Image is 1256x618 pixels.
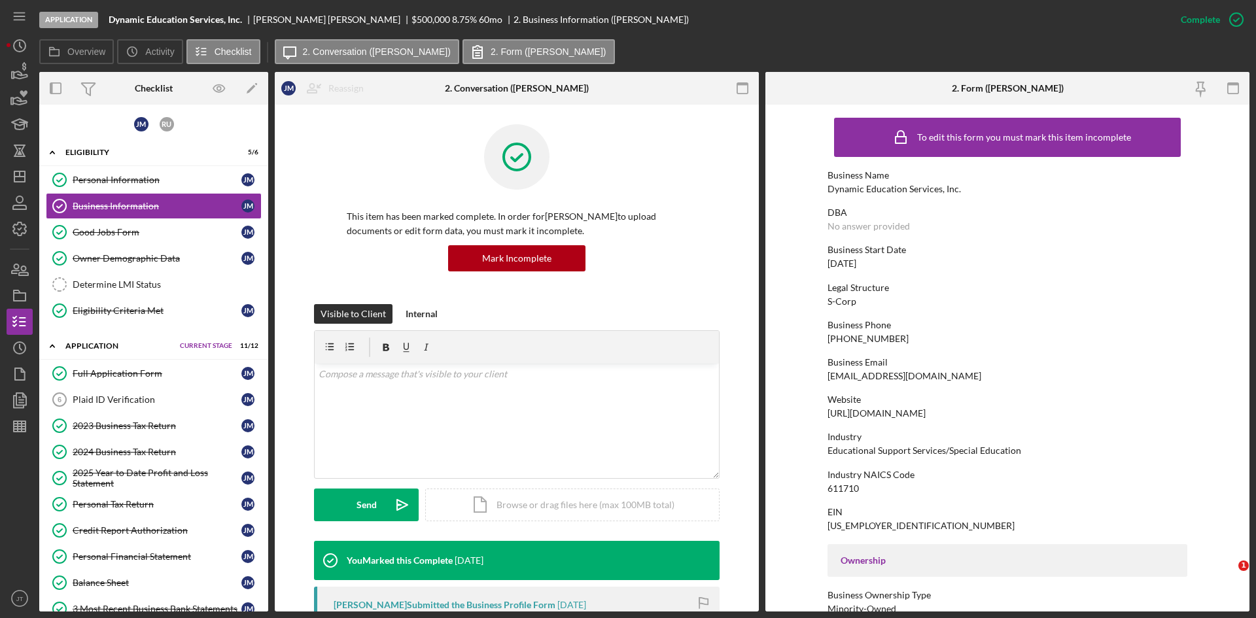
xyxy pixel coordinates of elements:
[828,590,1187,600] div: Business Ownership Type
[235,148,258,156] div: 5 / 6
[828,334,909,344] div: [PHONE_NUMBER]
[160,117,174,131] div: R U
[73,577,241,588] div: Balance Sheet
[73,551,241,562] div: Personal Financial Statement
[58,396,61,403] tspan: 6
[399,304,444,324] button: Internal
[7,585,33,611] button: JT
[917,132,1131,143] div: To edit this form you must mark this item incomplete
[828,507,1187,517] div: EIN
[73,279,261,290] div: Determine LMI Status
[828,184,961,194] div: Dynamic Education Services, Inc.
[73,499,241,509] div: Personal Tax Return
[952,83,1064,94] div: 2. Form ([PERSON_NAME])
[73,175,241,185] div: Personal Information
[46,167,262,193] a: Personal InformationJM
[46,360,262,386] a: Full Application FormJM
[241,226,254,239] div: J M
[215,46,252,57] label: Checklist
[828,245,1187,255] div: Business Start Date
[109,14,242,25] b: Dynamic Education Services, Inc.
[241,419,254,432] div: J M
[73,394,241,405] div: Plaid ID Verification
[303,46,451,57] label: 2. Conversation ([PERSON_NAME])
[411,14,450,25] span: $500,000
[1168,7,1249,33] button: Complete
[253,14,411,25] div: [PERSON_NAME] [PERSON_NAME]
[73,201,241,211] div: Business Information
[46,517,262,543] a: Credit Report AuthorizationJM
[328,75,364,101] div: Reassign
[241,472,254,485] div: J M
[73,227,241,237] div: Good Jobs Form
[275,39,459,64] button: 2. Conversation ([PERSON_NAME])
[455,555,483,566] time: 2025-10-06 16:38
[828,521,1015,531] div: [US_EMPLOYER_IDENTIFICATION_NUMBER]
[479,14,502,25] div: 60 mo
[46,439,262,465] a: 2024 Business Tax ReturnJM
[828,432,1187,442] div: Industry
[321,304,386,324] div: Visible to Client
[314,304,392,324] button: Visible to Client
[241,524,254,537] div: J M
[241,550,254,563] div: J M
[73,447,241,457] div: 2024 Business Tax Return
[46,570,262,596] a: Balance SheetJM
[314,489,419,521] button: Send
[491,46,606,57] label: 2. Form ([PERSON_NAME])
[828,483,859,494] div: 611710
[334,600,555,610] div: [PERSON_NAME] Submitted the Business Profile Form
[281,81,296,95] div: J M
[46,271,262,298] a: Determine LMI Status
[235,342,258,350] div: 11 / 12
[514,14,689,25] div: 2. Business Information ([PERSON_NAME])
[241,199,254,213] div: J M
[145,46,174,57] label: Activity
[1212,560,1243,592] iframe: Intercom live chat
[65,342,173,350] div: Application
[186,39,260,64] button: Checklist
[39,12,98,28] div: Application
[180,342,232,350] span: Current Stage
[241,252,254,265] div: J M
[46,193,262,219] a: Business InformationJM
[73,305,241,316] div: Eligibility Criteria Met
[241,367,254,380] div: J M
[241,602,254,615] div: J M
[46,298,262,324] a: Eligibility Criteria MetJM
[828,445,1021,456] div: Educational Support Services/Special Education
[46,491,262,517] a: Personal Tax ReturnJM
[275,75,377,101] button: JMReassign
[135,83,173,94] div: Checklist
[241,576,254,589] div: J M
[347,555,453,566] div: You Marked this Complete
[828,604,896,614] div: Minority-Owned
[841,555,1174,566] div: Ownership
[73,525,241,536] div: Credit Report Authorization
[406,304,438,324] div: Internal
[73,468,241,489] div: 2025 Year to Date Profit and Loss Statement
[65,148,226,156] div: Eligibility
[828,357,1187,368] div: Business Email
[241,393,254,406] div: J M
[241,304,254,317] div: J M
[46,386,262,413] a: 6Plaid ID VerificationJM
[73,421,241,431] div: 2023 Business Tax Return
[448,245,585,271] button: Mark Incomplete
[46,245,262,271] a: Owner Demographic DataJM
[16,595,24,602] text: JT
[241,498,254,511] div: J M
[828,283,1187,293] div: Legal Structure
[462,39,615,64] button: 2. Form ([PERSON_NAME])
[828,320,1187,330] div: Business Phone
[357,489,377,521] div: Send
[73,604,241,614] div: 3 Most Recent Business Bank Statements
[828,296,856,307] div: S-Corp
[828,394,1187,405] div: Website
[347,209,687,239] p: This item has been marked complete. In order for [PERSON_NAME] to upload documents or edit form d...
[46,465,262,491] a: 2025 Year to Date Profit and Loss StatementJM
[452,14,477,25] div: 8.75 %
[67,46,105,57] label: Overview
[46,413,262,439] a: 2023 Business Tax ReturnJM
[39,39,114,64] button: Overview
